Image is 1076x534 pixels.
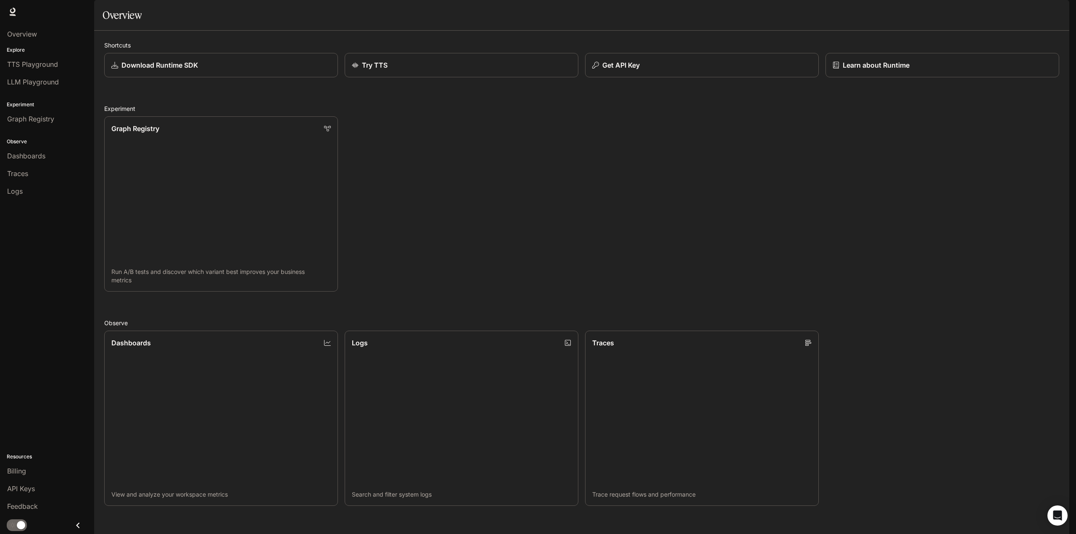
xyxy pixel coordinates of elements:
[825,53,1059,77] a: Learn about Runtime
[104,116,338,292] a: Graph RegistryRun A/B tests and discover which variant best improves your business metrics
[111,268,331,284] p: Run A/B tests and discover which variant best improves your business metrics
[352,490,571,499] p: Search and filter system logs
[592,338,614,348] p: Traces
[843,60,910,70] p: Learn about Runtime
[104,41,1059,50] h2: Shortcuts
[585,331,819,506] a: TracesTrace request flows and performance
[585,53,819,77] button: Get API Key
[104,331,338,506] a: DashboardsView and analyze your workspace metrics
[352,338,368,348] p: Logs
[103,7,142,24] h1: Overview
[104,318,1059,327] h2: Observe
[104,104,1059,113] h2: Experiment
[362,60,388,70] p: Try TTS
[345,331,578,506] a: LogsSearch and filter system logs
[345,53,578,77] a: Try TTS
[602,60,640,70] p: Get API Key
[111,124,159,134] p: Graph Registry
[121,60,198,70] p: Download Runtime SDK
[104,53,338,77] a: Download Runtime SDK
[111,490,331,499] p: View and analyze your workspace metrics
[592,490,812,499] p: Trace request flows and performance
[1047,505,1068,526] div: Open Intercom Messenger
[111,338,151,348] p: Dashboards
